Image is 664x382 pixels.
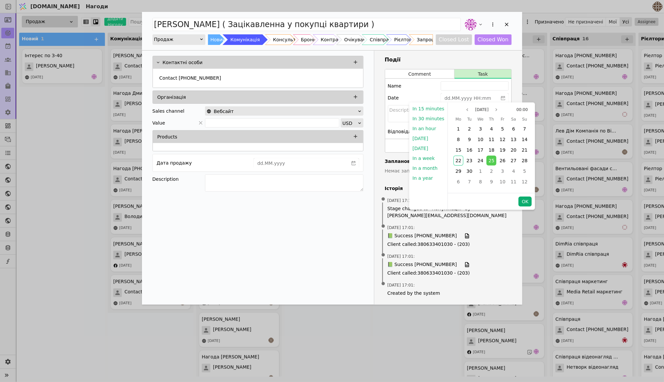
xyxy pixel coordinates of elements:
p: Організація [157,94,186,101]
span: 3 [501,169,504,174]
span: • [380,191,387,208]
div: 13 Sep 2025 [508,134,519,145]
span: 2 [468,126,471,132]
span: 17 [478,147,484,153]
div: Новий [211,34,226,45]
span: 24 [478,158,484,163]
span: Mo [456,115,462,123]
span: Stage changed to "Комунікація" by [PERSON_NAME][EMAIL_ADDRESS][DOMAIN_NAME] [388,205,509,219]
div: 12 Sep 2025 [497,134,508,145]
svg: page previous [465,108,469,112]
div: 27 Sep 2025 [508,155,519,166]
div: 02 Sep 2025 [464,124,475,134]
div: 09 Sep 2025 [464,134,475,145]
span: 12 [522,179,528,184]
span: We [477,115,484,123]
div: Sep 2025 [453,115,530,187]
span: 5 [523,169,526,174]
div: 25 Sep 2025 [486,155,497,166]
div: 14 Sep 2025 [519,134,530,145]
span: • [380,218,387,235]
span: 27 [511,158,517,163]
input: dd.MM.yyyy HH:mm [441,94,498,103]
span: 6 [457,179,460,184]
span: 10 [478,137,484,142]
button: Closed Won [475,34,512,45]
div: 03 Oct 2025 [497,166,508,176]
button: Comment [385,69,455,79]
span: 19 [500,147,506,153]
div: 01 Oct 2025 [475,166,486,176]
button: Select time [514,106,531,114]
div: 02 Oct 2025 [486,166,497,176]
span: 29 [456,169,462,174]
button: [DATE] [409,143,432,153]
img: online-store.svg [207,109,211,114]
div: Description [153,174,205,184]
div: Monday [453,115,464,124]
div: 30 Sep 2025 [464,166,475,176]
span: 18 [489,147,495,153]
span: 7 [523,126,526,132]
button: In a week [409,153,438,163]
div: Sunday [519,115,530,124]
span: 10 [500,179,506,184]
div: 22 Sep 2025 [453,155,464,166]
span: 8 [479,179,482,184]
span: [DATE] 17:01 : [388,253,415,259]
div: Saturday [508,115,519,124]
div: 11 Sep 2025 [486,134,497,145]
span: 13 [511,137,517,142]
p: Контактні особи [163,59,203,66]
div: Бронь [301,34,316,45]
div: USD [342,119,357,128]
div: Продаж [154,35,199,44]
button: OK [519,197,532,207]
div: Name [388,81,402,91]
p: Немає запланованих завдань [385,168,512,174]
span: 30 [467,169,472,174]
button: Next month [493,106,501,114]
div: Sales channel [153,106,185,116]
p: Contact [PHONE_NUMBER] [159,75,221,82]
div: Консультація [273,34,306,45]
button: Select month [472,106,491,114]
div: Запрошення [417,34,447,45]
span: 22 [456,158,462,163]
div: Відповідальний [388,127,426,136]
img: de [465,19,477,30]
div: Friday [497,115,508,124]
div: 06 Oct 2025 [453,176,464,187]
span: 4 [490,126,493,132]
div: 05 Sep 2025 [497,124,508,134]
button: Closed Lost [436,34,472,45]
button: In 15 minutes [409,104,448,114]
span: 1 [479,169,482,174]
div: 08 Sep 2025 [453,134,464,145]
button: In a month [409,163,441,173]
span: Tu [468,115,472,123]
div: Контракт [321,34,344,45]
span: 📗 Success [PHONE_NUMBER] [388,261,457,268]
div: 24 Sep 2025 [475,155,486,166]
div: 07 Oct 2025 [464,176,475,187]
div: 15 Sep 2025 [453,145,464,155]
span: 7 [468,179,471,184]
h3: Події [385,56,512,64]
div: 28 Sep 2025 [519,155,530,166]
div: 03 Sep 2025 [475,124,486,134]
div: 08 Oct 2025 [475,176,486,187]
div: 29 Sep 2025 [453,166,464,176]
svg: calender simple [501,96,506,100]
span: 9 [468,137,471,142]
span: [DATE] 17:01 : [388,225,415,231]
span: 6 [512,126,515,132]
span: 14 [522,137,528,142]
p: Products [157,134,177,140]
span: 📗 Success [PHONE_NUMBER] [388,232,457,240]
svg: page next [495,108,499,112]
span: 11 [489,137,495,142]
div: 26 Sep 2025 [497,155,508,166]
div: Комунікація [230,34,260,45]
div: Рієлтори [394,34,415,45]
